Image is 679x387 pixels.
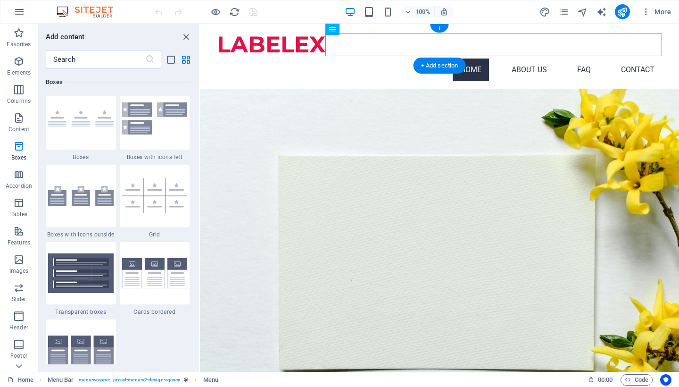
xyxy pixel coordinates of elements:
[54,6,125,17] img: Editor Logo
[11,154,27,161] p: Boxes
[46,76,190,88] h6: Boxes
[617,7,628,17] i: Publish
[122,102,188,134] img: boxes-with-icon-left.svg
[120,242,190,316] div: Cards bordered
[46,87,116,161] div: Boxes
[180,54,191,65] button: grid-view
[7,97,31,105] p: Columns
[46,50,145,69] input: Search
[122,258,188,289] img: cards-bordered.svg
[48,253,114,293] img: transparent-boxes.svg
[46,231,116,238] span: Boxes with icons outside
[120,231,190,238] span: Grid
[48,336,114,366] img: cards.svg
[120,308,190,316] span: Cards bordered
[638,4,675,19] button: More
[46,31,85,42] h6: Add content
[588,374,613,386] h6: Session time
[539,7,550,17] i: Design (Ctrl+Alt+Y)
[46,153,116,161] span: Boxes
[120,153,190,161] span: Boxes with icons left
[12,295,26,303] p: Slider
[10,352,27,360] p: Footer
[77,374,180,386] span: . menu-wrapper .preset-menu-v2-design-agency
[660,374,671,386] button: Usercentrics
[7,41,31,48] p: Favorites
[8,374,33,386] a: Click to cancel selection. Double-click to open Pages
[625,374,648,386] span: Code
[203,374,218,386] span: Click to select. Double-click to edit
[558,7,569,17] i: Pages (Ctrl+Alt+S)
[401,6,435,17] button: 100%
[10,210,27,218] p: Tables
[604,376,606,383] span: :
[46,242,116,316] div: Transparent boxes
[577,7,588,17] i: Navigator
[48,374,218,386] nav: breadcrumb
[539,6,551,17] button: design
[596,6,607,17] button: text_generator
[9,324,28,331] p: Header
[46,308,116,316] span: Transparent boxes
[9,267,29,275] p: Images
[48,110,114,127] img: boxes.svg
[229,7,240,17] i: Reload page
[184,377,188,382] i: This element is a customizable preset
[558,6,570,17] button: pages
[48,374,74,386] span: Click to select. Double-click to edit
[122,178,188,213] img: boxes.grid.svg
[6,182,32,190] p: Accordion
[120,165,190,238] div: Grid
[229,6,240,17] button: reload
[46,165,116,238] div: Boxes with icons outside
[414,58,466,74] div: + Add section
[120,87,190,161] div: Boxes with icons left
[8,126,29,133] p: Content
[596,7,607,17] i: AI Writer
[48,186,114,206] img: boxes-with-icons-outside.svg
[615,4,630,19] button: publish
[598,374,613,386] span: 00 00
[440,8,448,16] i: On resize automatically adjust zoom level to fit chosen device.
[180,31,191,42] button: close panel
[8,239,30,246] p: Features
[641,7,671,17] span: More
[7,69,31,76] p: Elements
[430,24,448,33] div: +
[165,54,176,65] button: list-view
[577,6,588,17] button: navigator
[415,6,431,17] h6: 100%
[621,374,653,386] button: Code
